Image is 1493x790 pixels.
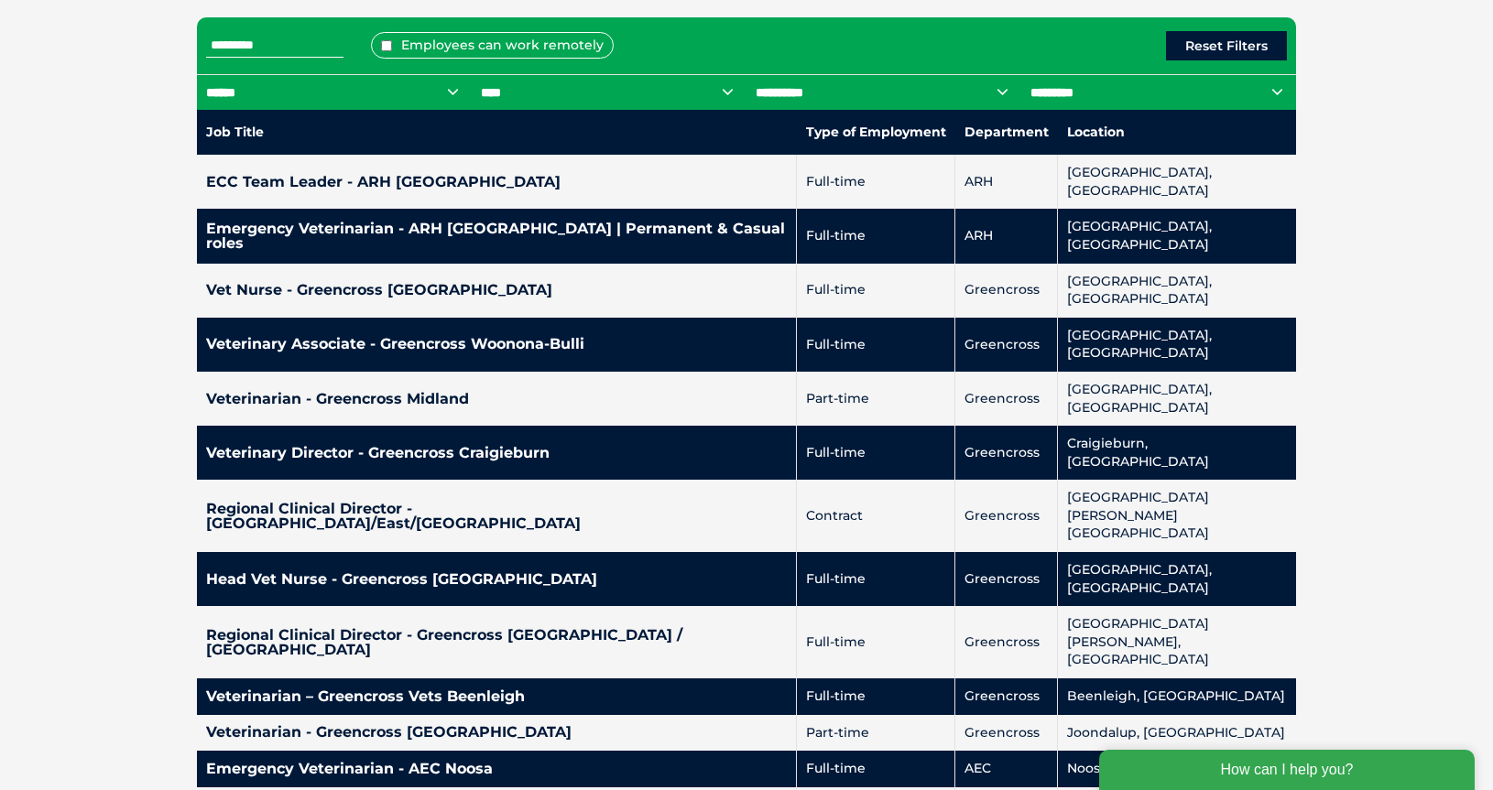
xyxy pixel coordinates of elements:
[206,689,787,704] h4: Veterinarian – Greencross Vets Beenleigh
[955,751,1058,787] td: AEC
[797,552,955,606] td: Full-time
[955,552,1058,606] td: Greencross
[797,715,955,752] td: Part-time
[955,372,1058,426] td: Greencross
[1058,751,1296,787] td: Noosaville, [GEOGRAPHIC_DATA]
[206,175,787,189] h4: ECC Team Leader - ARH [GEOGRAPHIC_DATA]
[955,715,1058,752] td: Greencross
[1058,372,1296,426] td: [GEOGRAPHIC_DATA], [GEOGRAPHIC_DATA]
[1058,606,1296,678] td: [GEOGRAPHIC_DATA][PERSON_NAME], [GEOGRAPHIC_DATA]
[381,40,392,51] input: Employees can work remotely
[955,155,1058,209] td: ARH
[955,264,1058,318] td: Greencross
[1058,426,1296,480] td: Craigieburn, [GEOGRAPHIC_DATA]
[797,751,955,787] td: Full-time
[797,678,955,715] td: Full-time
[206,762,787,776] h4: Emergency Veterinarian - AEC Noosa
[955,426,1058,480] td: Greencross
[797,372,955,426] td: Part-time
[1058,155,1296,209] td: [GEOGRAPHIC_DATA], [GEOGRAPHIC_DATA]
[964,124,1049,140] nobr: Department
[797,606,955,678] td: Full-time
[206,446,787,460] h4: Veterinary Director - Greencross Craigieburn
[206,628,787,657] h4: Regional Clinical Director - Greencross [GEOGRAPHIC_DATA] / [GEOGRAPHIC_DATA]
[1166,31,1287,60] button: Reset Filters
[206,337,787,352] h4: Veterinary Associate - Greencross Woonona-Bulli
[955,606,1058,678] td: Greencross
[206,502,787,531] h4: Regional Clinical Director - [GEOGRAPHIC_DATA]/East/[GEOGRAPHIC_DATA]
[955,318,1058,372] td: Greencross
[797,426,955,480] td: Full-time
[797,155,955,209] td: Full-time
[206,572,787,587] h4: Head Vet Nurse - Greencross [GEOGRAPHIC_DATA]
[797,209,955,263] td: Full-time
[1058,678,1296,715] td: Beenleigh, [GEOGRAPHIC_DATA]
[206,222,787,251] h4: Emergency Veterinarian - ARH [GEOGRAPHIC_DATA] | Permanent & Casual roles
[11,11,387,51] div: How can I help you?
[1058,318,1296,372] td: [GEOGRAPHIC_DATA], [GEOGRAPHIC_DATA]
[955,209,1058,263] td: ARH
[206,392,787,406] h4: Veterinarian - Greencross Midland
[806,124,946,140] nobr: Type of Employment
[206,124,264,140] nobr: Job Title
[797,480,955,552] td: Contract
[371,32,614,59] label: Employees can work remotely
[1067,124,1125,140] nobr: Location
[955,678,1058,715] td: Greencross
[955,480,1058,552] td: Greencross
[1058,209,1296,263] td: [GEOGRAPHIC_DATA], [GEOGRAPHIC_DATA]
[797,318,955,372] td: Full-time
[206,725,787,740] h4: Veterinarian - Greencross [GEOGRAPHIC_DATA]
[1058,480,1296,552] td: [GEOGRAPHIC_DATA][PERSON_NAME][GEOGRAPHIC_DATA]
[1058,264,1296,318] td: [GEOGRAPHIC_DATA], [GEOGRAPHIC_DATA]
[1058,715,1296,752] td: Joondalup, [GEOGRAPHIC_DATA]
[206,283,787,298] h4: Vet Nurse - Greencross [GEOGRAPHIC_DATA]
[797,264,955,318] td: Full-time
[1058,552,1296,606] td: [GEOGRAPHIC_DATA], [GEOGRAPHIC_DATA]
